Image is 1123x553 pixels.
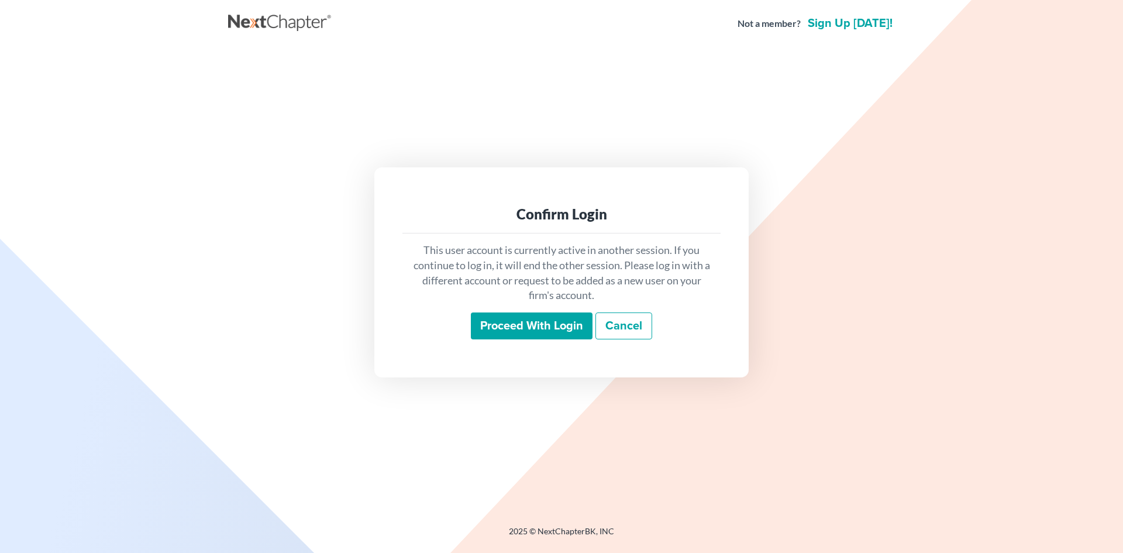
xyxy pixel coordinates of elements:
div: Confirm Login [412,205,711,224]
input: Proceed with login [471,312,592,339]
a: Cancel [595,312,652,339]
strong: Not a member? [738,17,801,30]
p: This user account is currently active in another session. If you continue to log in, it will end ... [412,243,711,303]
div: 2025 © NextChapterBK, INC [228,525,895,547]
a: Sign up [DATE]! [805,18,895,29]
